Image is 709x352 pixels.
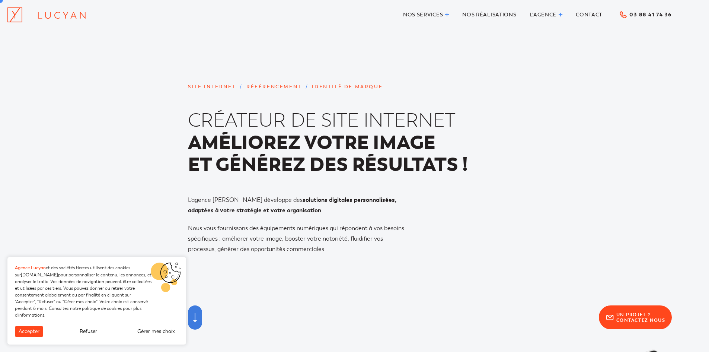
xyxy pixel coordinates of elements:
span: Nos services [403,12,443,18]
a: Nos services [403,10,449,19]
a: Nos réalisations [462,10,516,19]
aside: Bannière de cookies GDPR [7,257,186,345]
span: 03 88 41 74 36 [629,12,672,17]
a: [DOMAIN_NAME] [21,272,58,278]
button: Refuser [76,326,101,337]
strong: Améliorez votre image [188,130,435,155]
button: Accepter [15,326,43,337]
span: Nos réalisations [462,12,516,18]
span: L’agence [530,12,557,18]
p: et des sociétés tierces utilisent des cookies sur pour personnaliser le contenu, les annonces, et... [15,264,153,318]
a: Contact [576,10,602,19]
span: Contact [576,12,602,18]
span: / [240,84,243,90]
span: Un projet ? Contactez-nous [616,312,665,323]
span: Créateur de site internet [188,110,468,132]
p: Site internet Référencement Identité de marque [188,83,521,91]
a: 03 88 41 74 36 [619,9,672,19]
a: Un projet ?Contactez-nous [599,305,672,329]
strong: solutions digitales personnalisées, adaptées à votre stratégie et votre organisation [188,196,396,214]
p: Nous vous fournissons des équipements numériques qui répondent à vos besoins spécifiques : amélio... [188,223,408,254]
span: / [306,84,309,90]
strong: et générez des résultats ! [188,152,468,177]
strong: Agence Lucyan [15,265,46,271]
button: Gérer mes choix [134,326,179,337]
p: L’agence [PERSON_NAME] développe des . [188,195,408,216]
